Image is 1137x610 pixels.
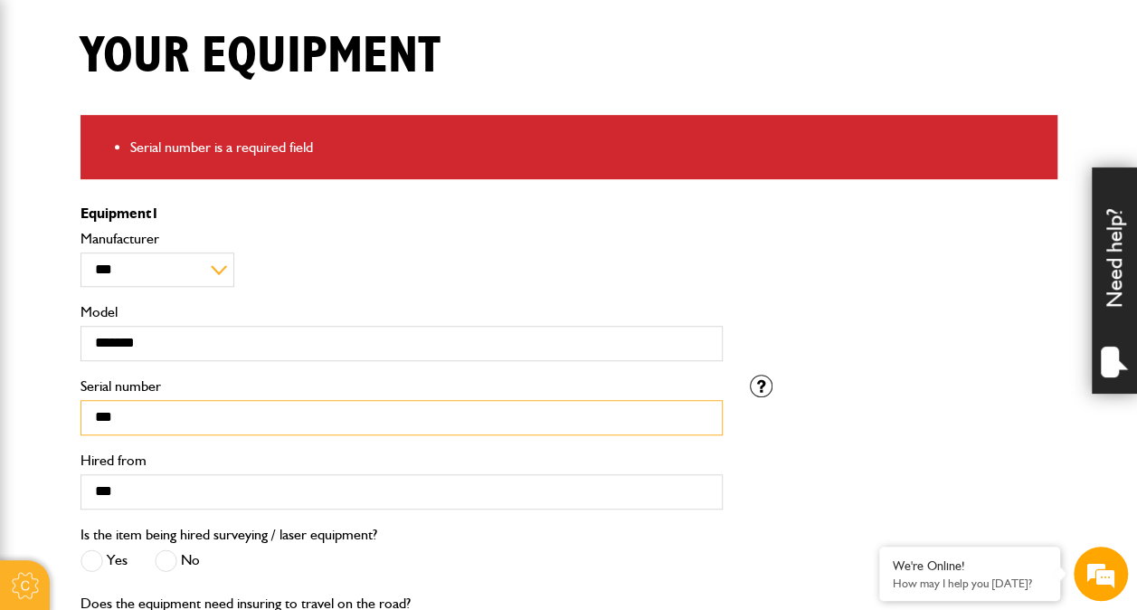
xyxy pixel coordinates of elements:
[246,476,328,500] em: Start Chat
[24,167,330,207] input: Enter your last name
[151,205,159,222] span: 1
[81,528,377,542] label: Is the item being hired surveying / laser equipment?
[1092,167,1137,394] div: Need help?
[130,136,1044,159] li: Serial number is a required field
[81,26,441,87] h1: Your equipment
[81,206,723,221] p: Equipment
[893,558,1047,574] div: We're Online!
[24,221,330,261] input: Enter your email address
[81,549,128,572] label: Yes
[81,453,723,468] label: Hired from
[31,100,76,126] img: d_20077148190_company_1631870298795_20077148190
[24,274,330,314] input: Enter your phone number
[94,101,304,125] div: Chat with us now
[893,577,1047,590] p: How may I help you today?
[297,9,340,52] div: Minimize live chat window
[81,232,723,246] label: Manufacturer
[81,305,723,319] label: Model
[24,328,330,462] textarea: Type your message and hit 'Enter'
[81,379,723,394] label: Serial number
[155,549,200,572] label: No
